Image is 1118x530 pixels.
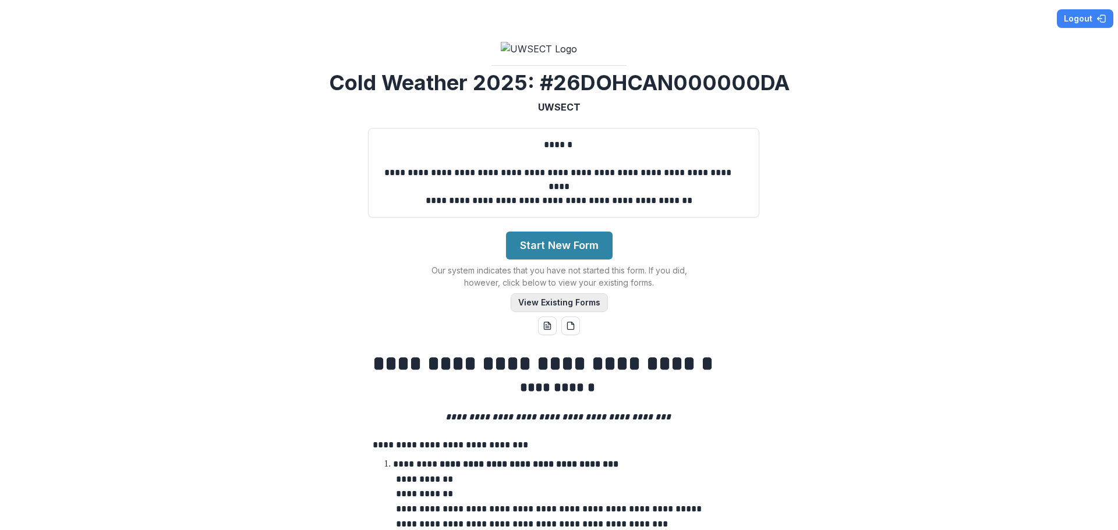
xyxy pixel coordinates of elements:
img: UWSECT Logo [501,42,617,56]
button: pdf-download [561,316,580,335]
button: Start New Form [506,232,613,259]
h2: Cold Weather 2025: #26DOHCAN000000DA [329,70,790,95]
button: word-download [538,316,557,335]
p: UWSECT [538,100,581,114]
button: Logout [1057,9,1113,28]
button: View Existing Forms [511,293,608,312]
p: Our system indicates that you have not started this form. If you did, however, click below to vie... [413,264,705,289]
